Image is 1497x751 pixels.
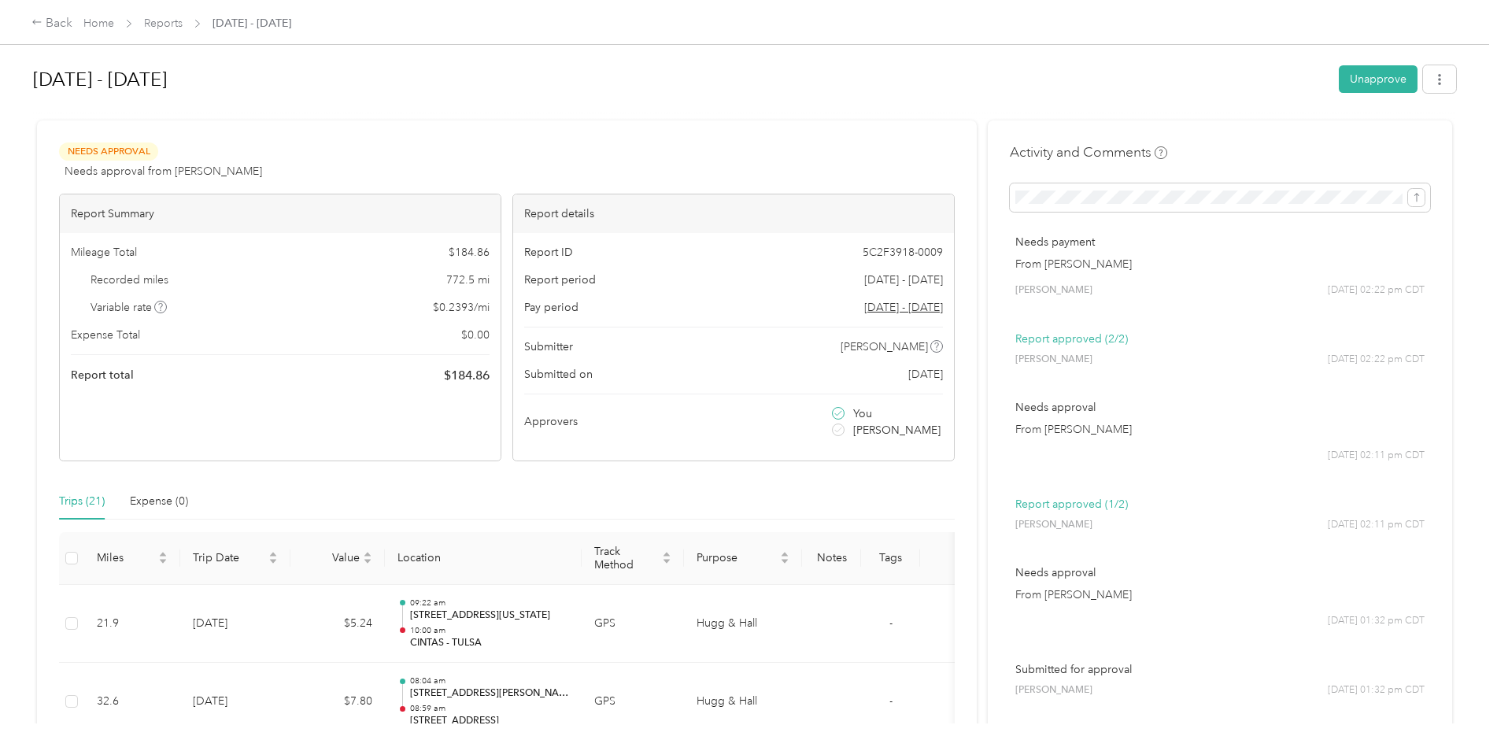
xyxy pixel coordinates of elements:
[410,636,569,650] p: CINTAS - TULSA
[31,14,72,33] div: Back
[524,366,593,383] span: Submitted on
[410,703,569,714] p: 08:59 am
[84,663,180,742] td: 32.6
[1328,518,1425,532] span: [DATE] 02:11 pm CDT
[33,61,1328,98] h1: Aug 1 - 31, 2025
[594,545,659,572] span: Track Method
[1328,283,1425,298] span: [DATE] 02:22 pm CDT
[1015,399,1425,416] p: Needs approval
[461,327,490,343] span: $ 0.00
[268,557,278,566] span: caret-down
[524,413,578,430] span: Approvers
[60,194,501,233] div: Report Summary
[83,17,114,30] a: Home
[363,557,372,566] span: caret-down
[864,299,943,316] span: Go to pay period
[385,532,582,585] th: Location
[1328,449,1425,463] span: [DATE] 02:11 pm CDT
[662,557,671,566] span: caret-down
[662,549,671,559] span: caret-up
[193,551,265,564] span: Trip Date
[861,532,920,585] th: Tags
[1015,331,1425,347] p: Report approved (2/2)
[524,272,596,288] span: Report period
[802,532,861,585] th: Notes
[697,551,777,564] span: Purpose
[180,532,290,585] th: Trip Date
[1339,65,1418,93] button: Unapprove
[433,299,490,316] span: $ 0.2393 / mi
[1015,661,1425,678] p: Submitted for approval
[1010,142,1167,162] h4: Activity and Comments
[410,597,569,609] p: 09:22 am
[1328,683,1425,697] span: [DATE] 01:32 pm CDT
[1015,421,1425,438] p: From [PERSON_NAME]
[684,663,802,742] td: Hugg & Hall
[889,616,893,630] span: -
[684,532,802,585] th: Purpose
[863,244,943,261] span: 5C2F3918-0009
[410,609,569,623] p: [STREET_ADDRESS][US_STATE]
[410,714,569,728] p: [STREET_ADDRESS]
[158,557,168,566] span: caret-down
[290,663,385,742] td: $7.80
[1015,586,1425,603] p: From [PERSON_NAME]
[71,244,137,261] span: Mileage Total
[513,194,954,233] div: Report details
[84,532,180,585] th: Miles
[84,585,180,664] td: 21.9
[1015,353,1092,367] span: [PERSON_NAME]
[1015,564,1425,581] p: Needs approval
[410,625,569,636] p: 10:00 am
[889,694,893,708] span: -
[908,366,943,383] span: [DATE]
[290,585,385,664] td: $5.24
[1015,256,1425,272] p: From [PERSON_NAME]
[91,299,168,316] span: Variable rate
[268,549,278,559] span: caret-up
[91,272,168,288] span: Recorded miles
[59,493,105,510] div: Trips (21)
[180,585,290,664] td: [DATE]
[71,367,134,383] span: Report total
[524,244,573,261] span: Report ID
[1015,234,1425,250] p: Needs payment
[180,663,290,742] td: [DATE]
[582,663,684,742] td: GPS
[71,327,140,343] span: Expense Total
[363,549,372,559] span: caret-up
[841,339,928,355] span: [PERSON_NAME]
[853,422,941,438] span: [PERSON_NAME]
[410,686,569,701] p: [STREET_ADDRESS][PERSON_NAME]
[582,585,684,664] td: GPS
[290,532,385,585] th: Value
[59,142,158,161] span: Needs Approval
[1328,614,1425,628] span: [DATE] 01:32 pm CDT
[1015,683,1092,697] span: [PERSON_NAME]
[213,15,291,31] span: [DATE] - [DATE]
[1015,283,1092,298] span: [PERSON_NAME]
[853,405,872,422] span: You
[1328,353,1425,367] span: [DATE] 02:22 pm CDT
[780,557,789,566] span: caret-down
[446,272,490,288] span: 772.5 mi
[144,17,183,30] a: Reports
[410,675,569,686] p: 08:04 am
[97,551,155,564] span: Miles
[130,493,188,510] div: Expense (0)
[524,339,573,355] span: Submitter
[444,366,490,385] span: $ 184.86
[780,549,789,559] span: caret-up
[449,244,490,261] span: $ 184.86
[684,585,802,664] td: Hugg & Hall
[582,532,684,585] th: Track Method
[65,163,262,179] span: Needs approval from [PERSON_NAME]
[524,299,578,316] span: Pay period
[1015,496,1425,512] p: Report approved (1/2)
[158,549,168,559] span: caret-up
[303,551,360,564] span: Value
[1015,518,1092,532] span: [PERSON_NAME]
[1409,663,1497,751] iframe: Everlance-gr Chat Button Frame
[864,272,943,288] span: [DATE] - [DATE]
